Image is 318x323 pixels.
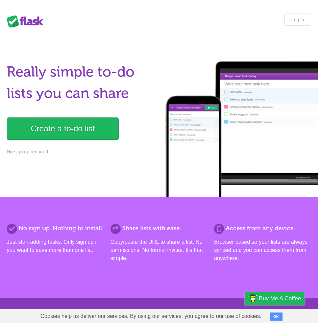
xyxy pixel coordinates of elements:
a: Create a to-do list [7,117,119,140]
h1: Really simple to-do lists you can share [7,61,156,104]
h2: No sign up. Nothing to install. [7,224,104,233]
p: Copy/paste the URL to share a list. No permissions. No formal invites. It's that simple. [111,238,208,262]
p: Just start adding tasks. Only sign up if you want to save more than one list. [7,238,104,254]
a: Buy me a coffee [245,292,304,305]
p: Browser based so your lists are always synced and you can access them from anywhere. [214,238,311,262]
span: Cookies help us deliver our services. By using our services, you agree to our use of cookies. [34,309,268,323]
a: Log in [284,14,311,26]
h2: Access from any device. [214,224,311,233]
p: No sign up required [7,148,156,155]
span: Buy me a coffee [259,293,301,304]
button: OK [270,313,283,321]
div: Flask Lists [7,15,47,27]
h2: Share lists with ease. [111,224,208,233]
img: Buy me a coffee [248,293,257,304]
